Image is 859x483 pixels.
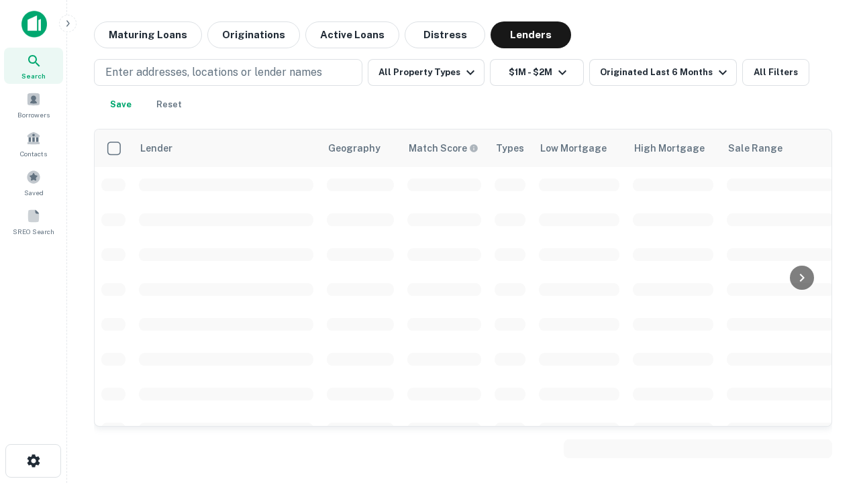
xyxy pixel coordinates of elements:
div: Low Mortgage [540,140,607,156]
a: Borrowers [4,87,63,123]
p: Enter addresses, locations or lender names [105,64,322,80]
span: Search [21,70,46,81]
iframe: Chat Widget [792,333,859,397]
div: High Mortgage [634,140,705,156]
button: Originated Last 6 Months [589,59,737,86]
a: Contacts [4,125,63,162]
th: Capitalize uses an advanced AI algorithm to match your search with the best lender. The match sco... [401,129,488,167]
img: capitalize-icon.png [21,11,47,38]
button: Active Loans [305,21,399,48]
div: Capitalize uses an advanced AI algorithm to match your search with the best lender. The match sco... [409,141,478,156]
th: Geography [320,129,401,167]
th: Lender [132,129,320,167]
button: Lenders [491,21,571,48]
button: Distress [405,21,485,48]
th: Types [488,129,532,167]
div: Sale Range [728,140,782,156]
div: Lender [140,140,172,156]
a: Saved [4,164,63,201]
button: Originations [207,21,300,48]
button: Enter addresses, locations or lender names [94,59,362,86]
span: Saved [24,187,44,198]
button: $1M - $2M [490,59,584,86]
th: Sale Range [720,129,841,167]
button: All Filters [742,59,809,86]
button: All Property Types [368,59,485,86]
div: Geography [328,140,381,156]
span: SREO Search [13,226,54,237]
th: High Mortgage [626,129,720,167]
button: Save your search to get updates of matches that match your search criteria. [99,91,142,118]
h6: Match Score [409,141,476,156]
div: Originated Last 6 Months [600,64,731,80]
div: Types [496,140,524,156]
a: SREO Search [4,203,63,239]
a: Search [4,48,63,84]
th: Low Mortgage [532,129,626,167]
button: Reset [148,91,191,118]
span: Borrowers [17,109,50,120]
span: Contacts [20,148,47,159]
button: Maturing Loans [94,21,202,48]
